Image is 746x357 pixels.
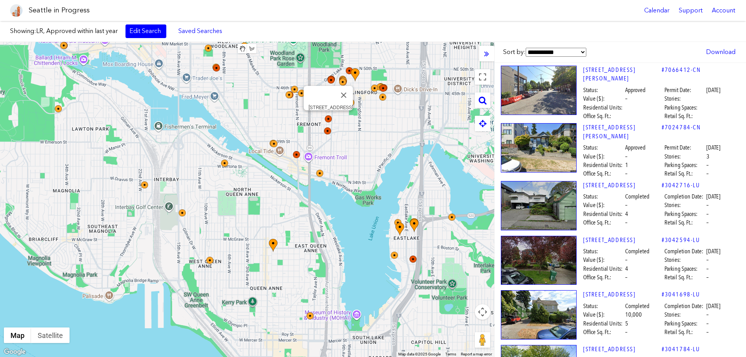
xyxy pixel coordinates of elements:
[583,123,662,141] a: [STREET_ADDRESS][PERSON_NAME]
[625,256,627,264] span: –
[526,48,586,57] select: Sort by:
[583,66,662,83] a: [STREET_ADDRESS][PERSON_NAME]
[664,328,705,336] span: Retail Sq. Ft.:
[583,256,624,264] span: Value ($):
[664,112,705,120] span: Retail Sq. Ft.:
[706,247,720,256] span: [DATE]
[706,328,709,336] span: –
[625,273,627,282] span: –
[583,247,624,256] span: Status:
[461,352,492,356] a: Report a map error
[664,152,705,161] span: Stories:
[625,143,645,152] span: Approved
[475,69,490,85] button: Toggle fullscreen view
[625,328,627,336] span: –
[625,265,628,273] span: 4
[501,181,577,230] img: 836_NW_50TH_ST_SEATTLE.jpg
[662,236,700,244] a: #3042594-LU
[664,201,705,209] span: Stories:
[664,161,705,169] span: Parking Spaces:
[664,265,705,273] span: Parking Spaces:
[625,192,649,201] span: Completed
[398,352,441,356] span: Map data ©2025 Google
[583,218,624,227] span: Office Sq. Ft.:
[664,302,705,310] span: Completion Date:
[583,161,624,169] span: Residential Units:
[706,210,709,218] span: –
[238,44,247,53] button: Stop drawing
[2,347,28,357] img: Google
[583,152,624,161] span: Value ($):
[583,273,624,282] span: Office Sq. Ft.:
[625,247,649,256] span: Completed
[4,327,31,343] button: Show street map
[702,45,739,59] a: Download
[662,290,700,299] a: #3041698-LU
[583,328,624,336] span: Office Sq. Ft.:
[583,86,624,94] span: Status:
[583,302,624,310] span: Status:
[125,24,166,38] a: Edit Search
[625,310,642,319] span: 10,000
[706,302,720,310] span: [DATE]
[625,161,628,169] span: 1
[664,94,705,103] span: Stories:
[10,27,118,35] label: Showing:
[706,319,709,328] span: –
[583,181,662,190] a: [STREET_ADDRESS]
[247,44,256,53] button: Draw a shape
[706,201,709,209] span: –
[625,94,627,103] span: –
[10,4,23,17] img: favicon-96x96.png
[662,123,701,132] a: #7024784-CN
[583,201,624,209] span: Value ($):
[503,48,586,57] label: Sort by:
[706,169,709,178] span: –
[475,304,490,320] button: Map camera controls
[664,143,705,152] span: Permit Date:
[335,86,353,104] button: Close
[625,218,627,227] span: –
[662,181,700,190] a: #3042716-LU
[664,273,705,282] span: Retail Sq. Ft.:
[36,27,118,35] span: LR, Approved within last year
[583,143,624,152] span: Status:
[706,86,720,94] span: [DATE]
[174,24,227,38] a: Saved Searches
[706,161,709,169] span: –
[583,265,624,273] span: Residential Units:
[475,332,490,348] button: Drag Pegman onto the map to open Street View
[309,104,353,110] div: [STREET_ADDRESS]
[2,347,28,357] a: Open this area in Google Maps (opens a new window)
[664,310,705,319] span: Stories:
[583,290,662,299] a: [STREET_ADDRESS]
[664,256,705,264] span: Stories:
[664,218,705,227] span: Retail Sq. Ft.:
[583,210,624,218] span: Residential Units:
[625,86,645,94] span: Approved
[664,210,705,218] span: Parking Spaces:
[501,66,577,115] img: 10_E_LOUISA_ST_SEATTLE.jpg
[706,218,709,227] span: –
[583,169,624,178] span: Office Sq. Ft.:
[501,236,577,285] img: 3407_NW_MARKET_ST_SEATTLE.jpg
[583,112,624,120] span: Office Sq. Ft.:
[664,169,705,178] span: Retail Sq. Ft.:
[583,236,662,244] a: [STREET_ADDRESS]
[625,152,627,161] span: –
[583,192,624,201] span: Status:
[706,256,709,264] span: –
[625,319,628,328] span: 5
[706,152,709,161] span: 3
[625,169,627,178] span: –
[706,143,720,152] span: [DATE]
[662,345,700,354] a: #3041784-LU
[625,302,649,310] span: Completed
[664,319,705,328] span: Parking Spaces:
[501,123,577,172] img: 506_WARD_ST_SEATTLE.jpg
[664,86,705,94] span: Permit Date:
[445,352,456,356] a: Terms
[583,345,662,354] a: [STREET_ADDRESS]
[501,290,577,340] img: 4010_MIDVALE_AVE_N_SEATTLE.jpg
[583,103,624,112] span: Residential Units:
